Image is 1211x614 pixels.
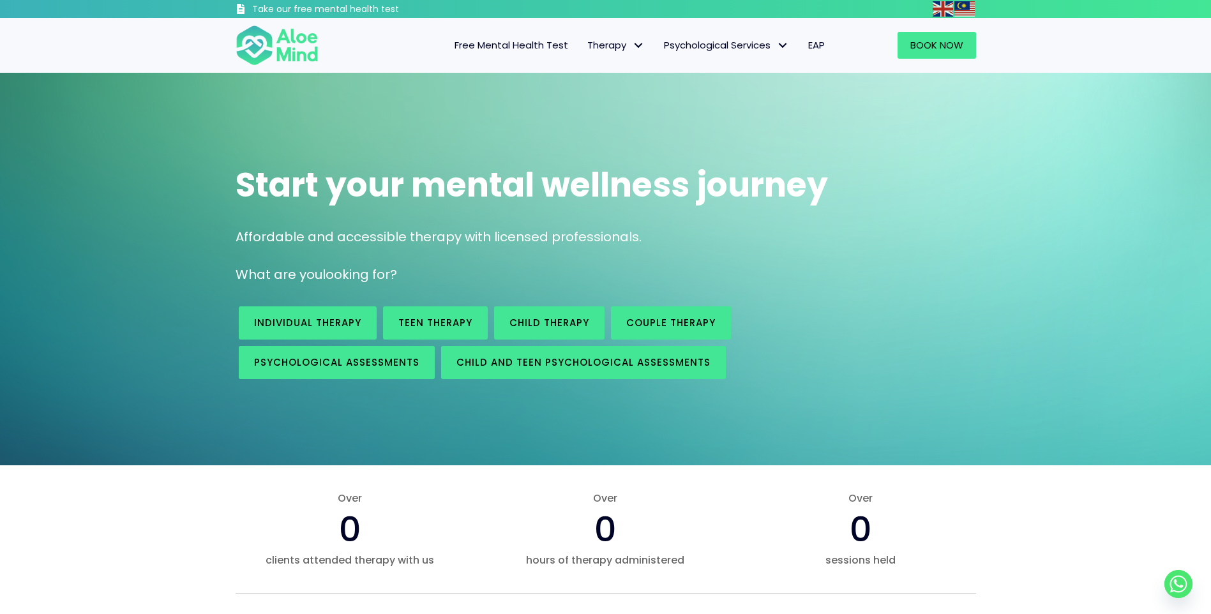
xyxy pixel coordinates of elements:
[654,32,799,59] a: Psychological ServicesPsychological Services: submenu
[746,553,975,567] span: sessions held
[398,316,472,329] span: Teen Therapy
[455,38,568,52] span: Free Mental Health Test
[1164,570,1192,598] a: Whatsapp
[445,32,578,59] a: Free Mental Health Test
[910,38,963,52] span: Book Now
[509,316,589,329] span: Child Therapy
[664,38,789,52] span: Psychological Services
[335,32,834,59] nav: Menu
[799,32,834,59] a: EAP
[254,356,419,369] span: Psychological assessments
[808,38,825,52] span: EAP
[236,24,319,66] img: Aloe mind Logo
[494,306,605,340] a: Child Therapy
[441,346,726,379] a: Child and Teen Psychological assessments
[239,306,377,340] a: Individual therapy
[339,505,361,553] span: 0
[236,3,467,18] a: Take our free mental health test
[933,1,954,16] a: English
[898,32,976,59] a: Book Now
[490,491,720,505] span: Over
[236,491,465,505] span: Over
[850,505,872,553] span: 0
[236,161,828,208] span: Start your mental wellness journey
[236,228,976,246] p: Affordable and accessible therapy with licensed professionals.
[933,1,953,17] img: en
[626,316,716,329] span: Couple therapy
[383,306,488,340] a: Teen Therapy
[594,505,617,553] span: 0
[322,266,397,283] span: looking for?
[236,553,465,567] span: clients attended therapy with us
[954,1,976,16] a: Malay
[578,32,654,59] a: TherapyTherapy: submenu
[254,316,361,329] span: Individual therapy
[746,491,975,505] span: Over
[774,36,792,55] span: Psychological Services: submenu
[252,3,467,16] h3: Take our free mental health test
[629,36,648,55] span: Therapy: submenu
[611,306,731,340] a: Couple therapy
[954,1,975,17] img: ms
[456,356,711,369] span: Child and Teen Psychological assessments
[490,553,720,567] span: hours of therapy administered
[587,38,645,52] span: Therapy
[239,346,435,379] a: Psychological assessments
[236,266,322,283] span: What are you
